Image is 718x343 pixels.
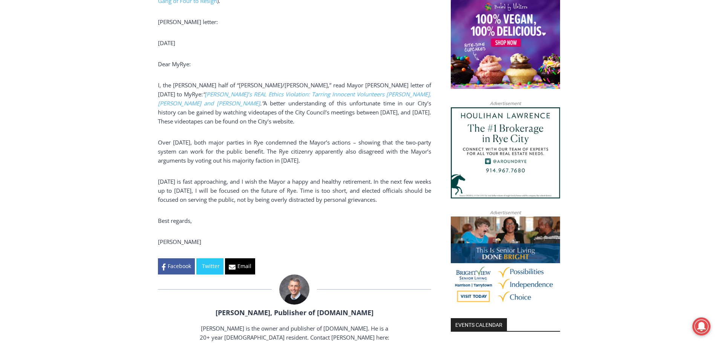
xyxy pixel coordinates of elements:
[181,73,365,94] a: Intern @ [DOMAIN_NAME]
[158,216,431,225] p: Best regards,
[225,258,255,274] a: Email
[482,100,528,107] span: Advertisement
[158,59,431,69] p: Dear MyRye:
[158,90,431,107] em: “ .”
[451,216,560,308] img: Brightview Senior Living
[216,308,374,317] a: [PERSON_NAME], Publisher of [DOMAIN_NAME]
[158,17,431,26] p: [PERSON_NAME] letter:
[158,90,431,107] a: [PERSON_NAME]’s REAL Ethics Violation: Tarring Innocent Volunteers [PERSON_NAME], [PERSON_NAME] a...
[451,107,560,198] img: Houlihan Lawrence The #1 Brokerage in Rye City
[158,258,195,274] a: Facebook
[158,237,431,246] p: [PERSON_NAME]
[158,177,431,204] p: [DATE] is fast approaching, and I wish the Mayor a happy and healthy retirement. In the next few ...
[158,138,431,165] p: Over [DATE], both major parties in Rye condemned the Mayor’s actions – showing that the two-party...
[196,258,224,274] a: Twitter
[482,209,528,216] span: Advertisement
[190,0,356,73] div: "At the 10am stand-up meeting, each intern gets a chance to take [PERSON_NAME] and the other inte...
[197,75,349,92] span: Intern @ [DOMAIN_NAME]
[158,38,431,47] p: [DATE]
[451,318,507,331] h2: Events Calendar
[158,81,431,126] p: I, the [PERSON_NAME] half of “[PERSON_NAME]/[PERSON_NAME],” read Mayor [PERSON_NAME] letter of [D...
